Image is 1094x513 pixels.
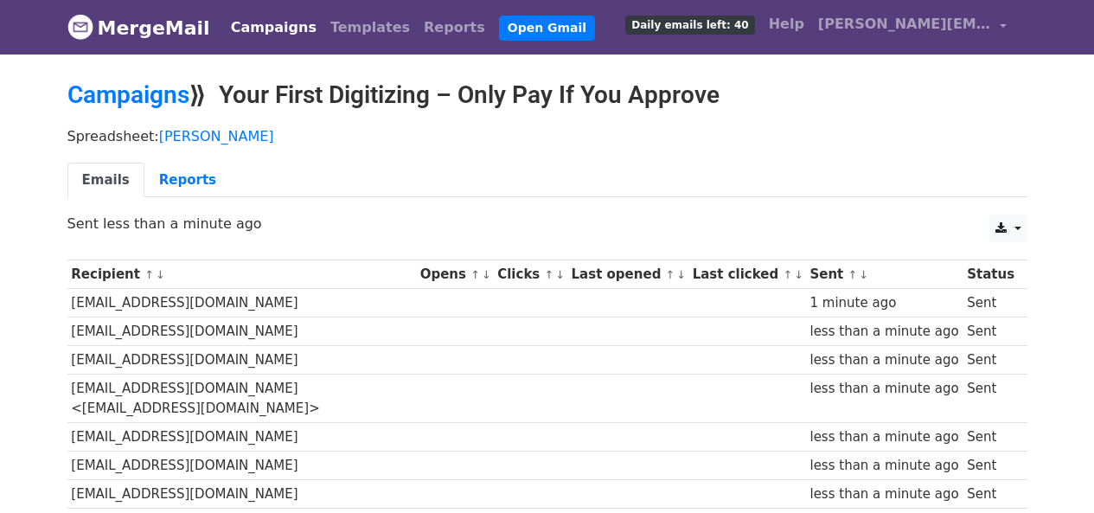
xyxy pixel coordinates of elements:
[67,480,416,509] td: [EMAIL_ADDRESS][DOMAIN_NAME]
[67,375,416,423] td: [EMAIL_ADDRESS][DOMAIN_NAME] <[EMAIL_ADDRESS][DOMAIN_NAME]>
[809,293,958,313] div: 1 minute ago
[618,7,761,42] a: Daily emails left: 40
[67,163,144,198] a: Emails
[963,317,1018,346] td: Sent
[809,484,958,504] div: less than a minute ago
[555,268,565,281] a: ↓
[416,260,494,289] th: Opens
[848,268,858,281] a: ↑
[470,268,480,281] a: ↑
[67,260,416,289] th: Recipient
[625,16,754,35] span: Daily emails left: 40
[794,268,803,281] a: ↓
[67,317,416,346] td: [EMAIL_ADDRESS][DOMAIN_NAME]
[144,163,231,198] a: Reports
[783,268,792,281] a: ↑
[67,127,1027,145] p: Spreadsheet:
[67,289,416,317] td: [EMAIL_ADDRESS][DOMAIN_NAME]
[156,268,165,281] a: ↓
[323,10,417,45] a: Templates
[67,346,416,375] td: [EMAIL_ADDRESS][DOMAIN_NAME]
[963,452,1018,480] td: Sent
[144,268,154,281] a: ↑
[67,10,210,46] a: MergeMail
[67,452,416,480] td: [EMAIL_ADDRESS][DOMAIN_NAME]
[809,456,958,476] div: less than a minute ago
[67,80,189,109] a: Campaigns
[482,268,491,281] a: ↓
[417,10,492,45] a: Reports
[67,80,1027,110] h2: ⟫ Your First Digitizing – Only Pay If You Approve
[818,14,991,35] span: [PERSON_NAME][EMAIL_ADDRESS][DOMAIN_NAME]
[859,268,868,281] a: ↓
[806,260,963,289] th: Sent
[545,268,554,281] a: ↑
[67,423,416,452] td: [EMAIL_ADDRESS][DOMAIN_NAME]
[676,268,686,281] a: ↓
[963,375,1018,423] td: Sent
[963,260,1018,289] th: Status
[567,260,688,289] th: Last opened
[499,16,595,41] a: Open Gmail
[963,289,1018,317] td: Sent
[762,7,811,42] a: Help
[963,423,1018,452] td: Sent
[159,128,274,144] a: [PERSON_NAME]
[809,350,958,370] div: less than a minute ago
[809,379,958,399] div: less than a minute ago
[811,7,1014,48] a: [PERSON_NAME][EMAIL_ADDRESS][DOMAIN_NAME]
[809,427,958,447] div: less than a minute ago
[963,480,1018,509] td: Sent
[666,268,675,281] a: ↑
[809,322,958,342] div: less than a minute ago
[493,260,566,289] th: Clicks
[963,346,1018,375] td: Sent
[67,215,1027,233] p: Sent less than a minute ago
[688,260,806,289] th: Last clicked
[67,14,93,40] img: MergeMail logo
[224,10,323,45] a: Campaigns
